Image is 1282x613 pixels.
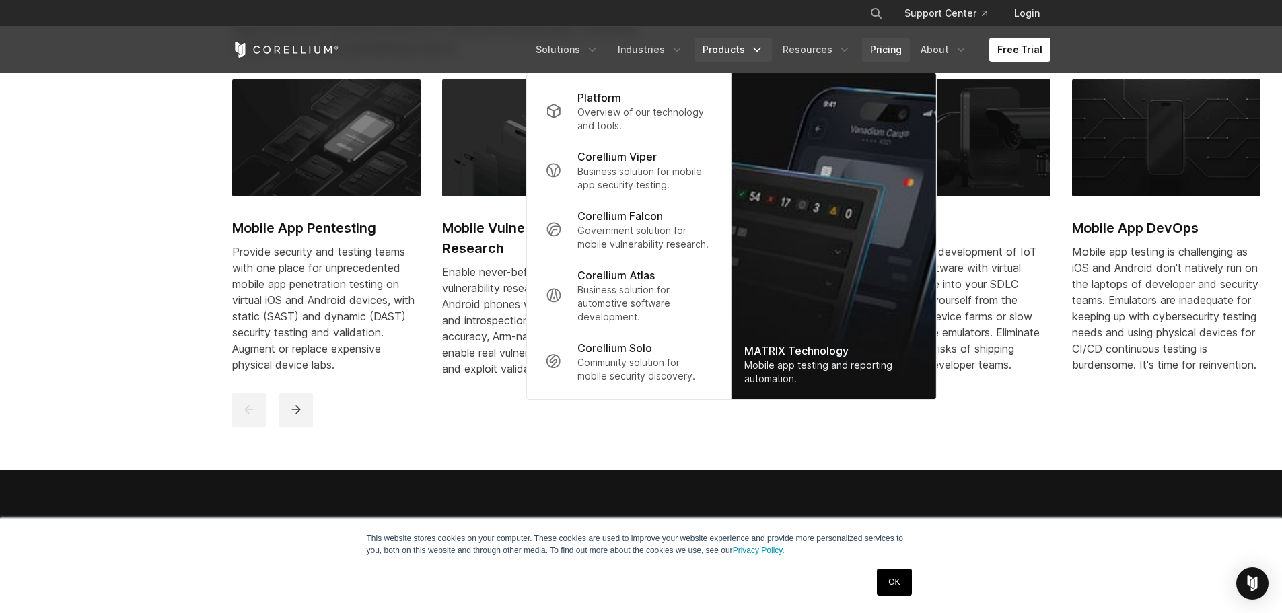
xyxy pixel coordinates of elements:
a: Privacy Policy. [733,546,785,555]
a: Login [1003,1,1050,26]
p: Community solution for mobile security discovery. [577,356,711,383]
p: This website stores cookies on your computer. These cookies are used to improve your website expe... [367,532,916,556]
div: Provide security and testing teams with one place for unprecedented mobile app penetration testin... [232,244,421,373]
a: MATRIX Technology Mobile app testing and reporting automation. [731,73,935,399]
a: Corellium Atlas Business solution for automotive software development. [534,259,722,332]
div: Navigation Menu [528,38,1050,62]
a: Pricing [862,38,910,62]
a: Products [695,38,772,62]
p: Overview of our technology and tools. [577,106,711,133]
p: Government solution for mobile vulnerability research. [577,224,711,251]
a: Support Center [894,1,998,26]
a: About [913,38,976,62]
p: Corellium Atlas [577,267,655,283]
img: IoT DevOps [862,79,1050,196]
a: Industries [610,38,692,62]
h2: Mobile App Pentesting [232,218,421,238]
img: Mobile Vulnerability Research [442,79,631,196]
a: Solutions [528,38,607,62]
button: Search [864,1,888,26]
a: Corellium Home [232,42,339,58]
a: Resources [775,38,859,62]
div: Navigation Menu [853,1,1050,26]
p: Corellium Falcon [577,208,663,224]
div: Enable never-before-possible security vulnerability research for iOS and Android phones with deep... [442,264,631,377]
p: Corellium Viper [577,149,657,165]
button: next [279,393,313,427]
a: OK [877,569,911,596]
div: Modernize the development of IoT embedded software with virtual devices that tie into your SDLC p... [862,244,1050,373]
img: Mobile App Pentesting [232,79,421,196]
h2: Mobile App DevOps [1072,218,1260,238]
p: Business solution for automotive software development. [577,283,711,324]
a: Mobile App Pentesting Mobile App Pentesting Provide security and testing teams with one place for... [232,79,421,389]
div: Open Intercom Messenger [1236,567,1269,600]
a: Corellium Falcon Government solution for mobile vulnerability research. [534,200,722,259]
a: Corellium Viper Business solution for mobile app security testing. [534,141,722,200]
a: Platform Overview of our technology and tools. [534,81,722,141]
div: MATRIX Technology [744,342,922,359]
img: Matrix_WebNav_1x [731,73,935,399]
button: previous [232,393,266,427]
p: Corellium Solo [577,340,652,356]
a: Corellium Solo Community solution for mobile security discovery. [534,332,722,391]
a: Mobile Vulnerability Research Mobile Vulnerability Research Enable never-before-possible security... [442,79,631,393]
a: IoT DevOps IoT DevOps Modernize the development of IoT embedded software with virtual devices tha... [862,79,1050,389]
p: Platform [577,89,621,106]
div: Mobile app testing is challenging as iOS and Android don't natively run on the laptops of develop... [1072,244,1260,373]
a: Free Trial [989,38,1050,62]
p: Business solution for mobile app security testing. [577,165,711,192]
h2: IoT DevOps [862,218,1050,238]
div: Mobile app testing and reporting automation. [744,359,922,386]
h2: Mobile Vulnerability Research [442,218,631,258]
img: Mobile App DevOps [1072,79,1260,196]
